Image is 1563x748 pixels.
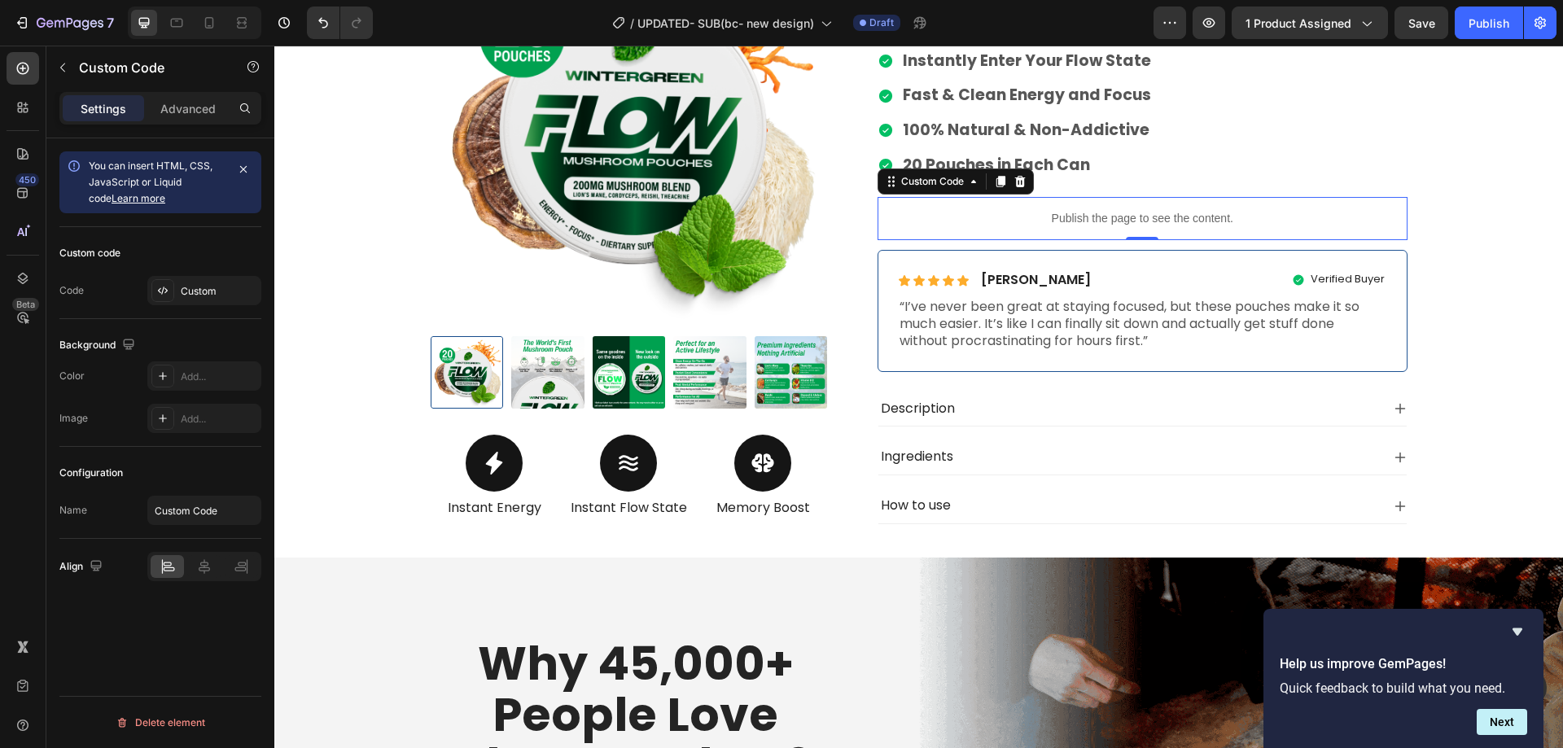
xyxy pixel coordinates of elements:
div: Code [59,283,84,298]
p: “I’ve never been great at staying focused, but these pouches make it so much easier. It’s like I ... [625,253,1111,304]
p: [PERSON_NAME] [707,226,817,243]
div: Custom code [59,246,120,260]
div: Image [59,411,88,426]
p: Custom Code [79,58,217,77]
button: Next question [1477,709,1527,735]
div: Name [59,503,87,518]
button: Delete element [59,710,261,736]
div: Color [59,369,85,383]
button: Publish [1455,7,1523,39]
strong: 100% Natural & Non-Addictive [628,73,875,95]
span: / [630,15,634,32]
button: Save [1394,7,1448,39]
p: Settings [81,100,126,117]
span: UPDATED- SUB(bc- new design) [637,15,814,32]
button: 7 [7,7,121,39]
div: Custom [181,284,257,299]
h2: Help us improve GemPages! [1280,654,1527,674]
p: Ingredients [606,403,679,420]
div: 450 [15,173,39,186]
p: Publish the page to see the content. [603,164,1133,182]
p: How to use [606,452,676,469]
strong: Fast & Clean Energy and Focus [628,38,877,60]
div: Custom Code [624,129,693,143]
div: Publish [1469,15,1509,32]
button: 1 product assigned [1232,7,1388,39]
div: Configuration [59,466,123,480]
strong: 20 Pouches in Each Can [628,108,816,130]
div: Align [59,556,106,578]
span: Save [1408,16,1435,30]
a: Learn more [112,192,165,204]
div: Undo/Redo [307,7,373,39]
div: Help us improve GemPages! [1280,622,1527,735]
div: Background [59,335,138,357]
div: Delete element [116,713,205,733]
span: 1 product assigned [1246,15,1351,32]
h2: Why 45,000+ People Love Flow Pouches? [169,591,554,747]
img: List of premium ingredients of Flow Pouchs with their benefits on a natural background [480,291,554,364]
span: You can insert HTML, CSS, JavaScript or Liquid code [89,160,212,204]
p: Instant Flow State [292,454,417,471]
span: Draft [869,15,894,30]
p: Instant Energy [158,454,282,471]
div: Add... [181,412,257,426]
p: Memory Boost [427,454,551,471]
p: Verified Buyer [1036,227,1110,241]
div: Beta [12,298,39,311]
p: Description [606,355,681,372]
iframe: Design area [274,46,1563,748]
p: Quick feedback to build what you need. [1280,680,1527,696]
button: Hide survey [1508,622,1527,641]
img: Man running by a waterfront with promotional text about Flow Pouches product benefits. [399,291,472,364]
p: 7 [107,13,114,33]
strong: Instantly Enter Your Flow State [628,4,877,26]
div: Add... [181,370,257,384]
p: Advanced [160,100,216,117]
